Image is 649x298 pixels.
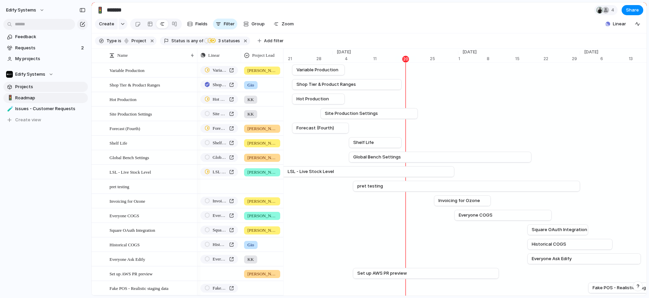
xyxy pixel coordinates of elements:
span: Site Production Settings [110,110,152,118]
a: Global Bench Settings [353,152,527,162]
button: Filter [213,19,237,29]
span: is [118,38,121,44]
span: Create view [15,117,41,123]
span: Shop Tier & Product Ranges [213,81,226,88]
a: Everyone COGS [200,211,238,220]
a: Variable Production [296,65,340,75]
span: LSL - Live Stock Level [213,169,226,175]
span: Projects [15,83,86,90]
div: 8 [487,56,515,62]
div: 🚦 [96,5,104,15]
a: Forecast (Fourth) [200,124,238,133]
span: KK [247,96,254,103]
span: Variable Production [110,66,145,74]
span: [PERSON_NAME] [247,227,277,234]
span: any of [190,38,203,44]
a: Global Bench Settings [200,153,238,162]
button: 🚦 [95,5,105,16]
span: pret testing [357,183,383,190]
span: [PERSON_NAME] [247,67,277,74]
span: Issues - Customer Requests [15,105,86,112]
span: Group [251,21,265,27]
span: pret testing [110,182,129,190]
span: LSL - Live Stock Level [110,168,151,176]
button: project [122,37,148,45]
button: 3 statuses [204,37,241,45]
span: LSL - Live Stock Level [288,168,334,175]
span: [DATE] [458,49,481,55]
span: Gio [247,82,254,89]
span: KK [247,111,254,118]
span: [PERSON_NAME] [247,213,277,219]
a: Variable Production [200,66,238,75]
div: 28 [316,56,333,62]
span: My projects [15,55,86,62]
a: Invoicing for Ozone [438,196,486,206]
a: 🚦Roadmap [3,93,88,103]
span: Square OAuth Integration [110,226,155,234]
div: 22 [544,56,572,62]
span: Invoicing for Ozone [110,197,145,205]
a: Everyone COGS [459,210,547,220]
span: Forecast (Fourth) [296,125,334,131]
a: Shop Tier & Product Ranges [200,80,238,89]
span: Gio [247,242,254,248]
div: 29 [572,56,580,62]
a: Square OAuth Integration [200,226,238,234]
button: Share [622,5,643,15]
span: Forecast (Fourth) [110,124,140,132]
span: statuses [216,38,240,44]
span: Forecast (Fourth) [213,125,226,132]
div: 18 [402,56,430,62]
a: Square OAuth Integration [532,225,584,235]
span: [PERSON_NAME] [247,140,277,147]
span: Filter [224,21,235,27]
div: 🧪 [7,105,12,113]
a: Historical COGS [200,240,238,249]
span: Global Bench Settings [213,154,226,161]
a: Hot Production [200,95,238,104]
div: 1 [458,56,487,62]
button: Linear [603,19,629,29]
a: Hot Production [296,94,340,104]
span: Set up AWS PR preview [357,270,407,277]
button: Create view [3,115,88,125]
div: 6 [600,56,629,62]
button: Add filter [254,36,288,46]
a: Shop Tier & Product Ranges [296,79,397,90]
a: Site Production Settings [200,109,238,118]
span: Shelf Life [110,139,127,147]
span: [DATE] [333,49,355,55]
div: 15 [515,56,544,62]
span: Edify Systems [6,7,36,14]
span: Shop Tier & Product Ranges [110,81,160,89]
a: Everyone Ask Edify [200,255,238,264]
div: 🚦 [7,94,12,102]
button: 🧪 [6,105,13,112]
span: Fake POS - Realistic staging data [110,284,168,292]
a: Forecast (Fourth) [296,123,344,133]
div: 25 [430,56,458,62]
span: 2 [81,45,85,51]
a: Feedback [3,32,88,42]
a: Fake POS - Realistic staging data [200,284,238,293]
span: Roadmap [15,95,86,101]
span: Historical COGS [213,241,226,248]
span: Everyone COGS [110,212,139,219]
span: Zoom [282,21,294,27]
span: Site Production Settings [213,110,226,117]
a: pret testing [357,181,576,191]
span: project [129,38,146,44]
span: Everyone COGS [459,212,492,219]
a: Shelf Life [353,138,397,148]
span: Create [99,21,114,27]
a: My projects [3,54,88,64]
button: Group [240,19,268,29]
div: 4 [345,56,373,62]
span: Fake POS - Realistic staging data [213,285,226,292]
div: 21 [288,56,316,62]
a: Invoicing (Ozone Back to Normal) [200,197,238,205]
button: Create [95,19,118,29]
span: Variable Production [213,67,226,74]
